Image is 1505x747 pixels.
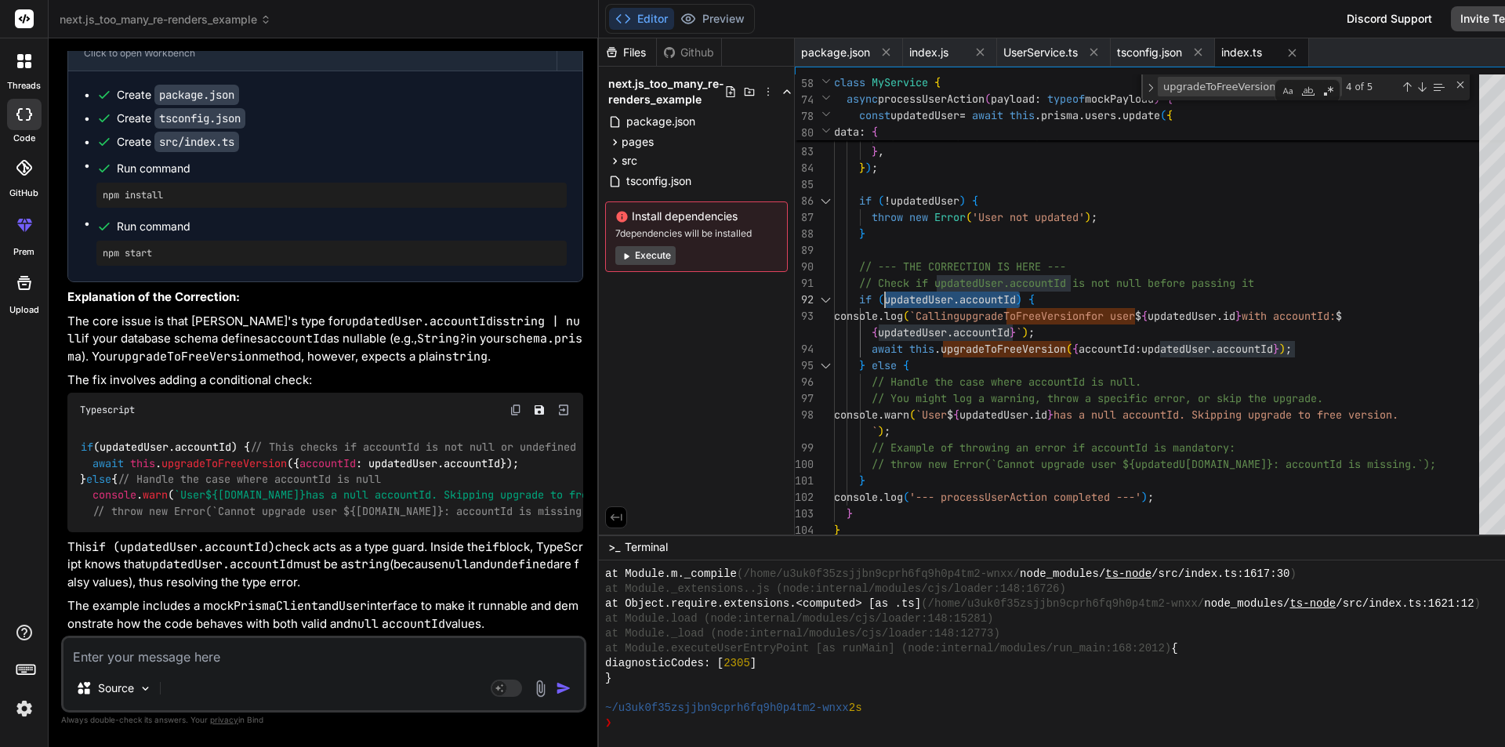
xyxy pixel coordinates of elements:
span: { [872,125,878,139]
span: accountId [299,456,356,470]
label: threads [7,79,41,92]
span: await [972,108,1003,122]
code: package.json [154,85,239,105]
span: if [859,194,872,208]
span: } [859,473,865,488]
span: 2s [849,701,862,716]
span: `User [916,408,947,422]
span: ) [959,194,966,208]
span: throw [872,210,903,224]
div: 88 [795,226,814,242]
span: src [622,153,637,169]
span: . [1079,108,1085,122]
img: settings [11,695,38,722]
span: log [884,309,903,323]
span: next.js_too_many_re-renders_example [608,76,724,107]
span: . [1028,408,1035,422]
span: { [1171,641,1177,656]
span: new [909,210,928,224]
div: 87 [795,209,814,226]
span: } [872,144,878,158]
span: `User has a null accountId. Skipping upgrade to free version.` [174,488,657,502]
span: update [1122,108,1160,122]
span: ) [1474,597,1481,611]
span: // --- THE CORRECTION IS HERE --- [859,259,1066,274]
span: ( [903,490,909,504]
label: GitHub [9,187,38,200]
span: tsconfig.json [625,172,693,190]
div: Click to open Workbench [84,47,541,60]
span: . [878,408,884,422]
code: User [339,598,367,614]
span: ( [909,408,916,422]
span: Terminal [625,539,668,555]
span: '--- processUserAction completed ---' [909,490,1141,504]
span: // Handle the case where accountId is null. [872,375,1141,389]
button: Editor [609,8,674,30]
div: Find in Selection (Alt+L) [1430,78,1447,96]
span: at Module._extensions..js (node:internal/modules/cjs/loader:148:16726) [605,582,1066,597]
span: warn [884,408,909,422]
span: ts-node [1289,597,1336,611]
span: typeof [1047,92,1085,106]
span: { [953,408,959,422]
div: 91 [795,275,814,292]
div: 99 [795,440,814,456]
span: // You might log a warning, throw a specific error [872,391,1185,405]
span: at Object.require.extensions.<computed> [as .ts] [605,597,921,611]
div: Click to collapse the range. [815,193,836,209]
span: { [1141,309,1148,323]
div: Files [599,45,656,60]
span: at Module._load (node:internal/modules/cjs/loader:148:12773) [605,626,1000,641]
div: 95 [795,357,814,374]
div: 98 [795,407,814,423]
p: The core issue is that [PERSON_NAME]'s type for is if your database schema defines as nullable (e... [67,313,583,366]
span: with accountId: [1242,309,1336,323]
span: this [1010,108,1035,122]
span: ~/u3uk0f35zsjjbn9cprh6fq9h0p4tm2-wnxx [605,701,849,716]
span: updatedUser [890,108,959,122]
span: } [1235,309,1242,323]
span: if [859,292,872,306]
span: Typescript [80,404,135,416]
div: Close (Escape) [1454,78,1467,91]
span: ; [872,161,878,175]
code: null [350,616,379,632]
pre: npm install [103,189,560,201]
span: accountId [1217,342,1273,356]
span: ${[DOMAIN_NAME]} [205,488,306,502]
span: accountId [959,292,1016,306]
div: Previous Match (Shift+Enter) [1401,81,1413,93]
span: id [1035,408,1047,422]
span: accountId [953,325,1010,339]
span: log [884,490,903,504]
span: accountId [175,441,231,455]
div: 89 [795,242,814,259]
span: Error [934,210,966,224]
span: upgradeToFreeVersion [161,456,287,470]
span: UserService.ts [1003,45,1078,60]
button: Save file [528,399,550,421]
span: ) [1141,490,1148,504]
span: pages [622,134,654,150]
span: { [903,358,909,372]
span: } [859,227,865,241]
img: Pick Models [139,682,152,695]
div: Find / Replace [1141,74,1470,100]
div: Discord Support [1337,6,1442,31]
span: const [859,108,890,122]
span: rsion. [1361,408,1398,422]
div: 100 [795,456,814,473]
span: >_ [608,539,620,555]
code: PrismaClient [234,598,318,614]
span: 74 [795,92,814,108]
div: 4 of 5 [1344,77,1398,96]
span: upgradeToFreeVersion [959,309,1085,323]
code: updatedUser.accountId [345,314,493,329]
div: 102 [795,489,814,506]
span: updatedUser [1148,309,1217,323]
span: = [959,108,966,122]
code: if (updatedUser.accountId) [92,539,275,555]
div: Create [117,134,239,150]
span: upgradeToFreeVersion [941,342,1066,356]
